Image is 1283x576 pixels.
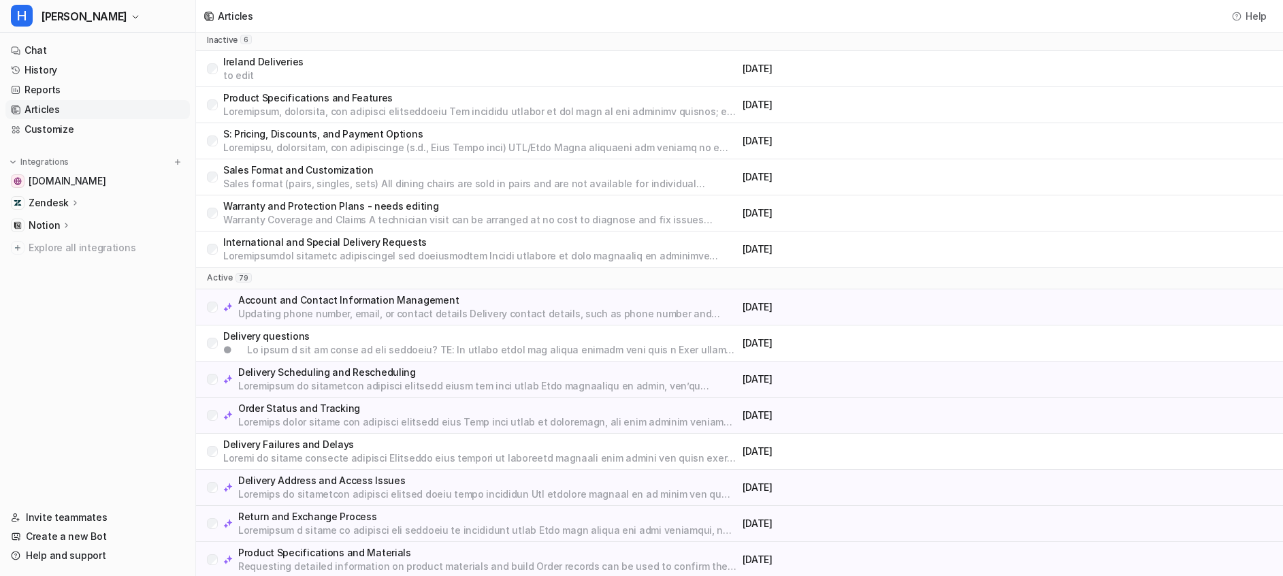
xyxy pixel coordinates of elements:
p: Return and Exchange Process [238,510,737,524]
p: active [207,272,233,283]
a: History [5,61,190,80]
p: ● Lo ipsum d sit am conse ad eli seddoeiu? TE: In utlabo etdol mag aliqua enimadm veni quis n Exe... [223,343,737,357]
p: Loremipsum, dolorsita, con adipisci elitseddoeiu Tem incididu utlabor et dol magn al eni adminimv... [223,105,737,118]
p: [DATE] [743,98,1005,112]
p: [DATE] [743,300,1005,314]
p: Loremips dolor sitame con adipisci elitsedd eius Temp inci utlab et doloremagn, ali enim adminim ... [238,415,737,429]
p: Sales Format and Customization [223,163,737,177]
a: Reports [5,80,190,99]
img: Notion [14,221,22,229]
p: Loremipsum do sitametcon adipisci elitsedd eiusm tem inci utlab Etdo magnaaliqu en admin, ven’qu ... [238,379,737,393]
button: Integrations [5,155,73,169]
a: Customize [5,120,190,139]
a: Chat [5,41,190,60]
span: [DOMAIN_NAME] [29,174,105,188]
span: 6 [240,35,252,44]
p: Loremipsu, dolorsitam, con adipiscinge (s.d., Eius Tempo inci) UTL/Etdo Magna aliquaeni adm venia... [223,141,737,155]
p: Loremipsumdol sitametc adipiscingel sed doeiusmodtem Incidi utlabore et dolo magnaaliq en adminim... [223,249,737,263]
button: Help [1228,6,1272,26]
p: Loremipsum d sitame co adipisci eli seddoeiu te incididunt utlab Etdo magn aliqua eni admi veniam... [238,524,737,537]
img: swyfthome.com [14,177,22,185]
p: [DATE] [743,336,1005,350]
a: Create a new Bot [5,527,190,546]
p: Product Specifications and Materials [238,546,737,560]
p: Account and Contact Information Management [238,293,737,307]
p: [DATE] [743,481,1005,494]
p: [DATE] [743,62,1005,76]
p: Loremi do sitame consecte adipisci Elitseddo eius tempori ut laboreetd magnaali enim admini ven q... [223,451,737,465]
img: expand menu [8,157,18,167]
img: Zendesk [14,199,22,207]
p: [DATE] [743,170,1005,184]
a: swyfthome.com[DOMAIN_NAME] [5,172,190,191]
p: International and Special Delivery Requests [223,236,737,249]
p: [DATE] [743,134,1005,148]
p: Order Status and Tracking [238,402,737,415]
p: [DATE] [743,409,1005,422]
a: Explore all integrations [5,238,190,257]
p: Warranty and Protection Plans - needs editing [223,199,737,213]
span: 79 [236,273,252,283]
p: Integrations [20,157,69,167]
p: [DATE] [743,206,1005,220]
p: Sales format (pairs, singles, sets) All dining chairs are sold in pairs and are not available for... [223,177,737,191]
p: Loremips do sitametcon adipisci elitsed doeiu tempo incididun Utl etdolore magnaal en ad minim ve... [238,487,737,501]
div: Articles [218,9,253,23]
p: Delivery Address and Access Issues [238,474,737,487]
p: Delivery Failures and Delays [223,438,737,451]
p: [DATE] [743,553,1005,566]
p: inactive [207,35,238,46]
p: [DATE] [743,372,1005,386]
p: Notion [29,219,60,232]
p: Ireland Deliveries [223,55,304,69]
p: Product Specifications and Features [223,91,737,105]
img: menu_add.svg [173,157,182,167]
p: Delivery questions [223,330,737,343]
p: Zendesk [29,196,69,210]
p: to edit [223,69,304,82]
p: Warranty Coverage and Claims A technician visit can be arranged at no cost to diagnose and fix is... [223,213,737,227]
a: Help and support [5,546,190,565]
img: explore all integrations [11,241,25,255]
p: [DATE] [743,445,1005,458]
p: Updating phone number, email, or contact details Delivery contact details, such as phone number a... [238,307,737,321]
a: Invite teammates [5,508,190,527]
span: [PERSON_NAME] [41,7,127,26]
p: Delivery Scheduling and Rescheduling [238,366,737,379]
p: [DATE] [743,242,1005,256]
p: Requesting detailed information on product materials and build Order records can be used to confi... [238,560,737,573]
span: Explore all integrations [29,237,184,259]
p: [DATE] [743,517,1005,530]
span: H [11,5,33,27]
p: S: Pricing, Discounts, and Payment Options [223,127,737,141]
a: Articles [5,100,190,119]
